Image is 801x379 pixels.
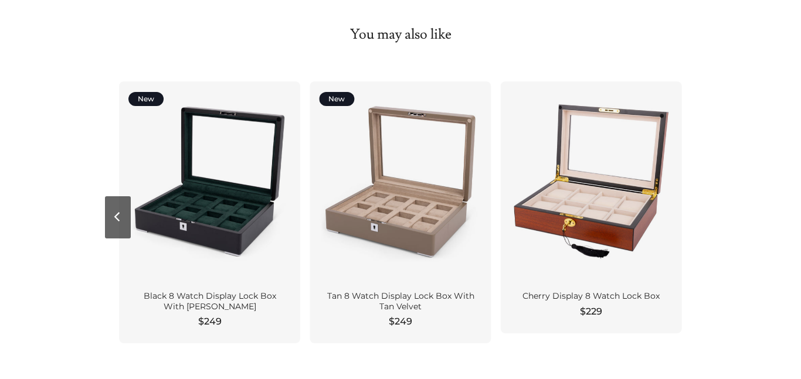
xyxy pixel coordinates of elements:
[128,92,164,106] div: New
[310,81,491,344] a: New Tan 8 Watch Display Lock Box With Tan Velvet $249
[389,315,412,329] span: $249
[119,25,682,44] h2: You may also like
[324,291,477,312] div: Tan 8 Watch Display Lock Box With Tan Velvet
[133,291,286,312] div: Black 8 Watch Display Lock Box With [PERSON_NAME]
[198,315,222,329] span: $249
[515,291,668,302] div: Cherry Display 8 Watch Lock Box
[319,92,354,106] div: New
[580,305,602,319] span: $229
[105,196,131,238] button: Previous
[501,81,682,333] a: Cherry Display 8 Watch Lock Box $229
